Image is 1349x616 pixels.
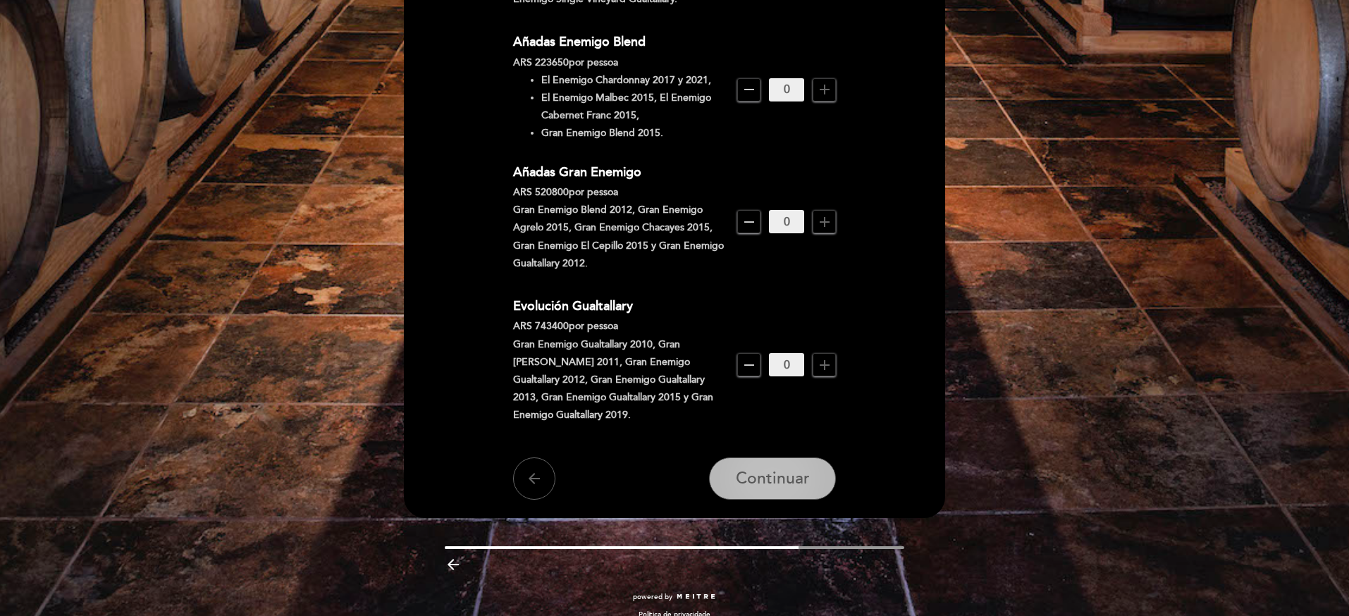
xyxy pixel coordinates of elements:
[513,457,555,500] button: arrow_back
[741,214,758,230] i: remove
[541,124,727,142] li: Gran Enemigo Blend 2015.
[816,81,833,98] i: add
[633,592,672,602] span: powered by
[445,556,462,573] i: arrow_backward
[816,357,833,374] i: add
[541,71,727,89] li: El Enemigo Chardonnay 2017 y 2021,
[541,89,727,124] li: El Enemigo Malbec 2015, El Enemigo Cabernet Franc 2015,
[741,357,758,374] i: remove
[741,81,758,98] i: remove
[513,201,727,272] p: Gran Enemigo Blend 2012, Gran Enemigo Agrelo 2015, Gran Enemigo Chacayes 2015, Gran Enemigo El Ce...
[513,54,727,71] div: ARS 223650
[709,457,836,500] button: Continuar
[513,317,727,335] div: ARS 743400
[816,214,833,230] i: add
[513,335,727,424] p: Gran Enemigo Gualtallary 2010, Gran [PERSON_NAME] 2011, Gran Enemigo Gualtallary 2012, Gran Enemi...
[526,470,543,487] i: arrow_back
[513,183,727,201] div: ARS 520800
[736,469,810,489] span: Continuar
[513,295,727,317] div: Evolución Gualtallary
[633,592,716,602] a: powered by
[676,593,716,600] img: MEITRE
[513,161,727,183] div: Añadas Gran Enemigo
[513,30,727,53] div: Añadas Enemigo Blend
[569,320,618,332] span: por pessoa
[569,186,618,198] span: por pessoa
[569,56,618,68] span: por pessoa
